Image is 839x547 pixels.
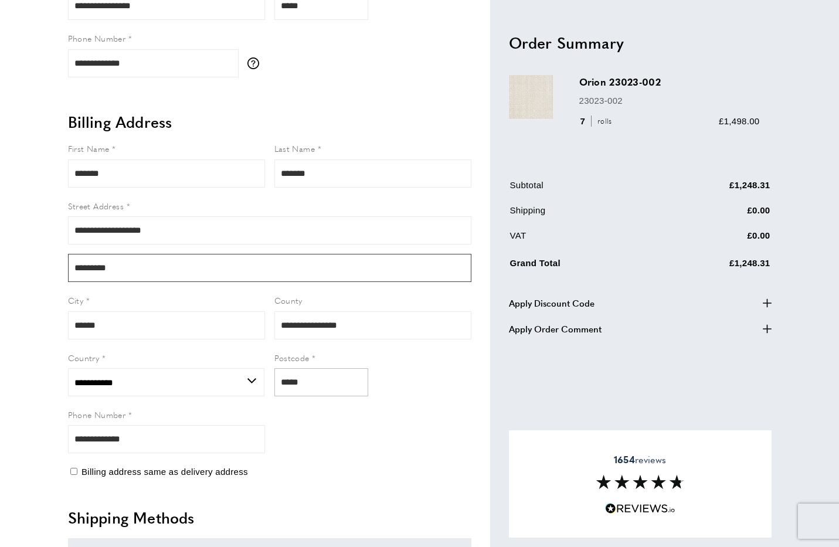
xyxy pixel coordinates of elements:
span: £1,498.00 [719,115,759,125]
input: Billing address same as delivery address [70,468,77,475]
span: Billing address same as delivery address [81,467,248,477]
h2: Billing Address [68,111,471,132]
td: £0.00 [655,228,770,251]
td: Grand Total [510,253,654,278]
span: City [68,294,84,306]
img: Reviews section [596,475,684,489]
span: Street Address [68,200,124,212]
td: VAT [510,228,654,251]
td: £1,248.31 [655,253,770,278]
h2: Order Summary [509,32,772,53]
strong: 1654 [614,452,635,466]
img: Reviews.io 5 stars [605,503,675,514]
span: reviews [614,453,666,465]
td: Shipping [510,203,654,226]
span: Phone Number [68,409,126,420]
span: Postcode [274,352,310,363]
td: £1,248.31 [655,178,770,201]
span: Last Name [274,142,315,154]
span: Phone Number [68,32,126,44]
td: Subtotal [510,178,654,201]
span: First Name [68,142,110,154]
span: Country [68,352,100,363]
h2: Shipping Methods [68,507,471,528]
div: 7 [579,114,616,128]
img: Orion 23023-002 [509,75,553,119]
h3: Orion 23023-002 [579,75,760,89]
button: More information [247,57,265,69]
p: 23023-002 [579,93,760,107]
td: £0.00 [655,203,770,226]
span: County [274,294,303,306]
span: Apply Discount Code [509,295,595,310]
span: rolls [591,115,615,127]
span: Apply Order Comment [509,321,602,335]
